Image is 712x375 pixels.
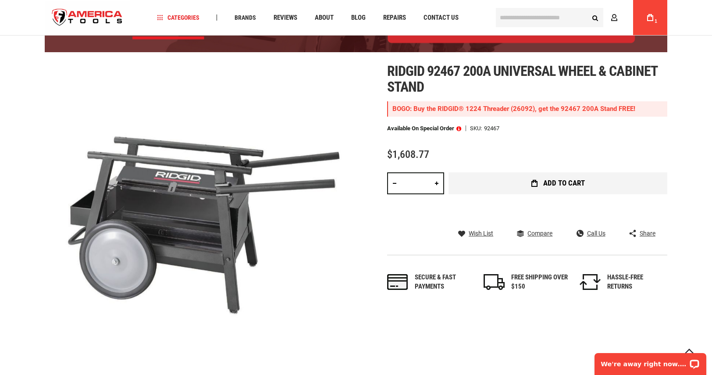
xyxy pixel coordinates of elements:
span: Ridgid 92467 200a universal wheel & cabinet stand [387,63,657,95]
div: BOGO: Buy the RIDGID® 1224 Threader (26092), get the 92467 200A Stand FREE! [387,101,667,117]
strong: SKU [470,125,484,131]
iframe: LiveChat chat widget [589,347,712,375]
span: Compare [527,230,552,236]
a: About [311,12,338,24]
img: returns [580,274,601,290]
img: shipping [484,274,505,290]
span: 1 [655,19,657,24]
span: Wish List [469,230,493,236]
button: Search [587,9,603,26]
span: Categories [157,14,199,21]
div: 92467 [484,125,499,131]
a: Repairs [379,12,410,24]
span: About [315,14,334,21]
a: Reviews [270,12,301,24]
div: Secure & fast payments [415,273,472,292]
img: America Tools [45,1,130,34]
a: Categories [153,12,203,24]
button: Add to Cart [449,172,667,194]
span: Contact Us [424,14,459,21]
div: HASSLE-FREE RETURNS [607,273,664,292]
a: store logo [45,1,130,34]
a: Brands [231,12,260,24]
span: Call Us [587,230,605,236]
a: Call Us [577,229,605,237]
span: Brands [235,14,256,21]
a: Blog [347,12,370,24]
span: $1,608.77 [387,148,429,161]
iframe: Secure express checkout frame [447,197,669,222]
div: FREE SHIPPING OVER $150 [511,273,568,292]
a: Contact Us [420,12,463,24]
span: Repairs [383,14,406,21]
p: Available on Special Order [387,125,461,132]
img: RIDGID 92467 200A UNIVERSAL WHEEL & CABINET STAND [45,63,356,375]
span: Blog [351,14,366,21]
span: Share [640,230,655,236]
span: Add to Cart [543,179,585,187]
a: Wish List [458,229,493,237]
img: payments [387,274,408,290]
span: Reviews [274,14,297,21]
a: Compare [517,229,552,237]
